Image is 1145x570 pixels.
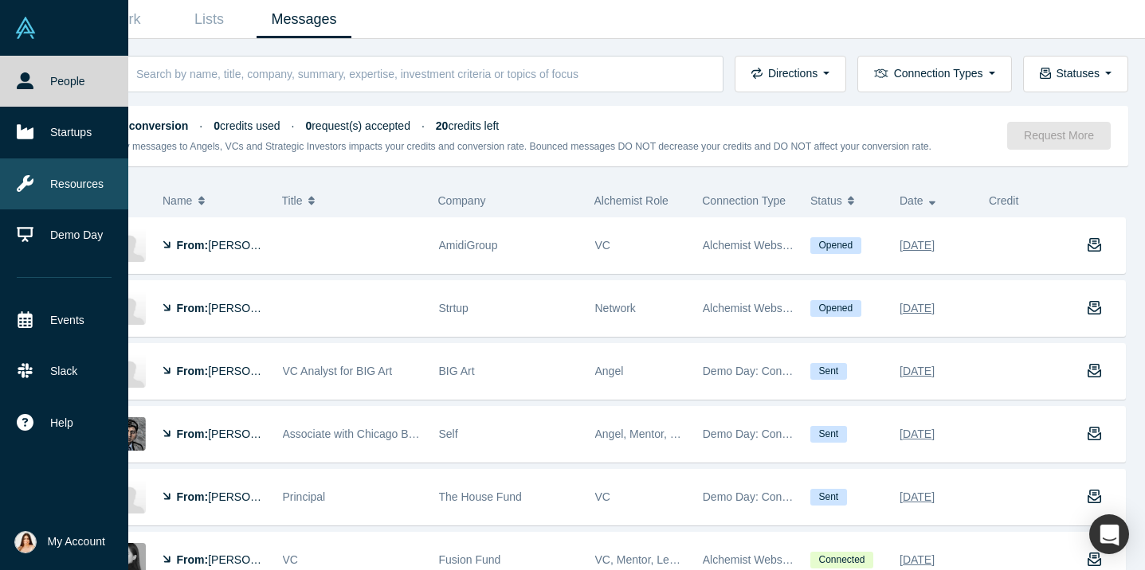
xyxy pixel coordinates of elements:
strong: 20 [436,119,449,132]
span: Sent [810,489,847,506]
span: Status [810,184,842,217]
span: Alchemist Website: Connect [703,239,842,252]
button: Statuses [1023,56,1128,92]
span: The House Fund [439,490,522,503]
span: Name [163,184,192,217]
button: Date [900,184,972,217]
span: VC [595,490,610,503]
button: Title [282,184,422,217]
strong: From: [177,553,209,566]
button: Status [810,184,883,217]
div: [DATE] [900,483,935,511]
img: Arina Iodkovskaia's Profile Image [112,354,146,388]
div: [DATE] [900,420,935,448]
a: Messages [257,1,351,38]
img: Salma Mayorquin's Account [14,531,37,553]
span: Opened [810,300,861,317]
span: [PERSON_NAME] [208,553,300,566]
span: · [422,119,425,132]
span: VC, Mentor, Lecturer [595,553,698,566]
span: BIG Art [439,365,475,377]
button: Directions [735,56,846,92]
img: David Bloom's Profile Image [112,480,146,513]
strong: From: [177,427,209,440]
strong: From: [177,302,209,314]
span: Fusion Fund [439,553,501,566]
strong: N/A conversion [110,119,189,132]
strong: From: [177,490,209,503]
strong: From: [177,239,209,252]
span: request(s) accepted [305,119,410,132]
span: Title [282,184,303,217]
span: Alchemist Role [594,194,669,207]
span: Angel [595,365,624,377]
span: VC Analyst for BIG Art [283,365,393,377]
span: [PERSON_NAME] [208,302,300,314]
span: Connection Type [702,194,786,207]
span: AmidiGroup [439,239,498,252]
span: [PERSON_NAME] [208,365,300,377]
span: credits used [214,119,280,132]
span: Strtup [439,302,469,314]
button: My Account [14,531,105,553]
span: Sent [810,426,847,443]
span: VC [595,239,610,252]
img: Omid Zarifpour's Profile Image [112,228,146,262]
span: Alchemist Website: Connect [703,553,842,566]
button: Connection Types [857,56,1011,92]
span: Principal [283,490,326,503]
span: [PERSON_NAME] [208,427,300,440]
div: [DATE] [900,357,935,385]
span: Angel, Mentor, Freelancer / Consultant [595,427,786,440]
span: [PERSON_NAME] [208,239,300,252]
span: Credit [989,194,1018,207]
span: Demo Day: Connect [703,427,803,440]
span: Associate with Chicago Booth Angels [283,427,467,440]
span: Demo Day: Connect [703,490,803,503]
span: My Account [48,533,105,550]
span: Company [438,194,486,207]
strong: From: [177,365,209,377]
img: Nitin Naik's Profile Image [112,417,146,451]
span: [PERSON_NAME] [208,490,300,503]
span: credits left [436,119,499,132]
span: Help [50,415,73,431]
span: Network [595,302,636,314]
img: Alchemist Vault Logo [14,17,37,39]
span: Opened [810,237,861,254]
span: Demo Day: Connect [703,365,803,377]
button: Name [163,184,265,217]
img: Jameson McMaster's Profile Image [112,291,146,325]
span: Alchemist Website: Connect [703,302,842,314]
span: · [199,119,202,132]
div: [DATE] [900,232,935,260]
span: Self [439,427,458,440]
strong: 0 [305,119,312,132]
strong: 0 [214,119,220,132]
input: Search by name, title, company, summary, expertise, investment criteria or topics of focus [135,55,706,92]
span: Date [900,184,923,217]
a: Lists [162,1,257,38]
small: Only messages to Angels, VCs and Strategic Investors impacts your credits and conversion rate. Bo... [110,141,932,152]
div: [DATE] [900,295,935,322]
span: Connected [810,552,873,568]
span: VC [283,553,298,566]
span: · [292,119,295,132]
span: Sent [810,363,847,380]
